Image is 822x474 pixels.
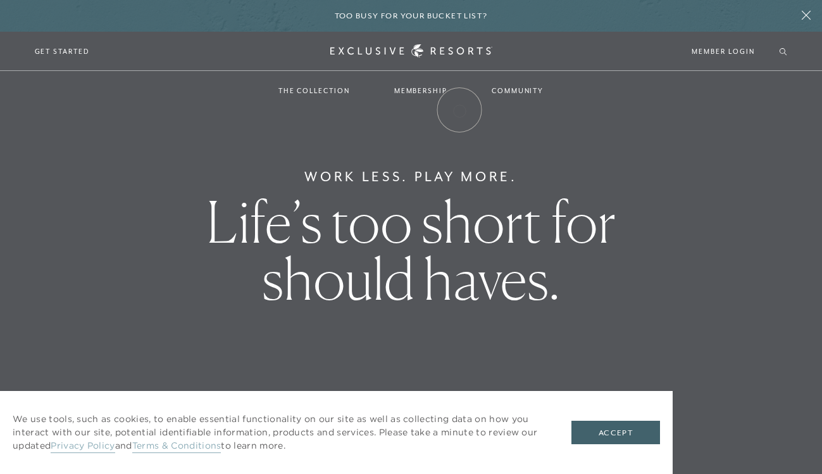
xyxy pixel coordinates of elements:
[335,10,488,22] h6: Too busy for your bucket list?
[132,440,221,453] a: Terms & Conditions
[692,46,754,57] a: Member Login
[266,72,363,109] a: The Collection
[144,193,678,307] h1: Life’s too short for should haves.
[51,440,115,453] a: Privacy Policy
[13,413,546,452] p: We use tools, such as cookies, to enable essential functionality on our site as well as collectin...
[35,46,90,57] a: Get Started
[571,421,660,445] button: Accept
[304,167,518,187] h6: Work Less. Play More.
[479,72,556,109] a: Community
[382,72,460,109] a: Membership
